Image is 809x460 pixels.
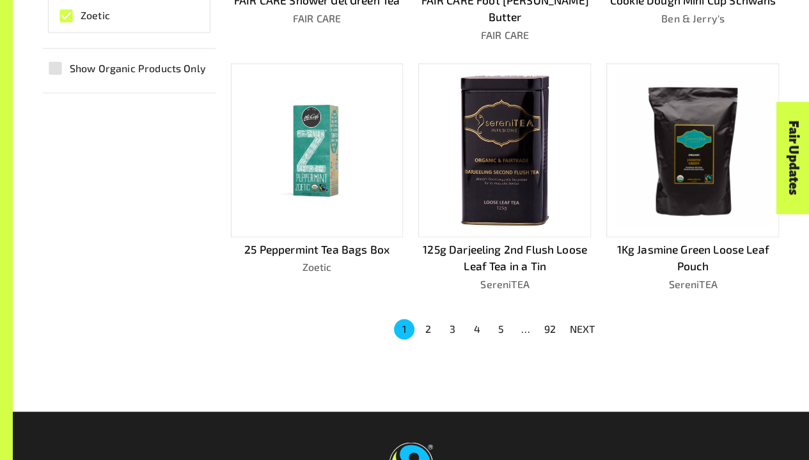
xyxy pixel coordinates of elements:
p: Ben & Jerry's [606,11,779,26]
nav: pagination navigation [392,318,603,341]
button: NEXT [562,318,603,341]
p: 125g Darjeeling 2nd Flush Loose Leaf Tea in a Tin [418,241,591,275]
button: Go to page 92 [540,319,560,339]
p: 1Kg Jasmine Green Loose Leaf Pouch [606,241,779,275]
div: … [515,321,536,337]
button: page 1 [394,319,414,339]
button: Go to page 2 [418,319,439,339]
p: 25 Peppermint Tea Bags Box [231,241,404,258]
p: SereniTEA [418,277,591,292]
span: Zoetic [81,8,110,23]
a: 25 Peppermint Tea Bags BoxZoetic [231,63,404,292]
p: SereniTEA [606,277,779,292]
a: 1Kg Jasmine Green Loose Leaf PouchSereniTEA [606,63,779,292]
a: 125g Darjeeling 2nd Flush Loose Leaf Tea in a TinSereniTEA [418,63,591,292]
p: FAIR CARE [418,27,591,43]
p: Zoetic [231,259,404,275]
button: Go to page 5 [491,319,512,339]
button: Go to page 4 [467,319,487,339]
p: NEXT [570,321,595,337]
button: Go to page 3 [443,319,463,339]
p: FAIR CARE [231,11,404,26]
span: Show Organic Products Only [70,61,206,76]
